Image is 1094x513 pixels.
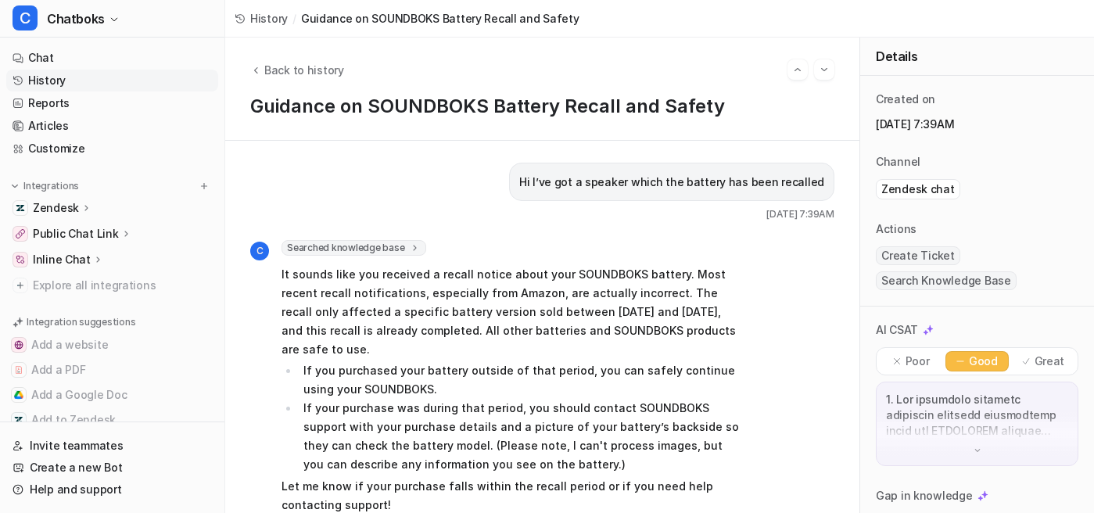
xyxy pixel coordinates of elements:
span: C [250,242,269,260]
p: Channel [876,154,920,170]
span: / [292,10,296,27]
span: Chatboks [47,8,105,30]
p: Actions [876,221,916,237]
p: Hi I’ve got a speaker which the battery has been recalled [519,173,824,192]
p: Poor [906,353,930,369]
a: Create a new Bot [6,457,218,479]
button: Add a Google DocAdd a Google Doc [6,382,218,407]
button: Go to previous session [787,59,808,80]
p: Gap in knowledge [876,488,973,504]
a: Help and support [6,479,218,500]
span: Search Knowledge Base [876,271,1017,290]
span: Back to history [264,62,344,78]
button: Add a PDFAdd a PDF [6,357,218,382]
li: If you purchased your battery outside of that period, you can safely continue using your SOUNDBOKS. [299,361,739,399]
a: History [6,70,218,91]
li: If your purchase was during that period, you should contact SOUNDBOKS support with your purchase ... [299,399,739,474]
img: down-arrow [972,445,983,456]
p: Zendesk chat [881,181,955,197]
button: Back to history [250,62,344,78]
img: Previous session [792,63,803,77]
p: AI CSAT [876,322,918,338]
img: explore all integrations [13,278,28,293]
img: Public Chat Link [16,229,25,239]
span: C [13,5,38,30]
img: Zendesk [16,203,25,213]
button: Add to ZendeskAdd to Zendesk [6,407,218,432]
img: Add a website [14,340,23,350]
span: Guidance on SOUNDBOKS Battery Recall and Safety [301,10,579,27]
img: Inline Chat [16,255,25,264]
a: History [235,10,288,27]
p: 1. Lor ipsumdolo sitametc adipiscin elitsedd eiusmodtemp incid utl ETDOLOREM aliquae admini, veni... [886,392,1068,439]
a: Articles [6,115,218,137]
a: Invite teammates [6,435,218,457]
a: Chat [6,47,218,69]
button: Go to next session [814,59,834,80]
p: Integrations [23,180,79,192]
p: Public Chat Link [33,226,119,242]
img: expand menu [9,181,20,192]
p: Good [969,353,998,369]
span: Create Ticket [876,246,960,265]
img: Add a PDF [14,365,23,375]
p: Zendesk [33,200,79,216]
img: Next session [819,63,830,77]
p: It sounds like you received a recall notice about your SOUNDBOKS battery. Most recent recall noti... [282,265,739,359]
img: Add a Google Doc [14,390,23,400]
button: Integrations [6,178,84,194]
a: Customize [6,138,218,160]
p: Great [1035,353,1065,369]
h1: Guidance on SOUNDBOKS Battery Recall and Safety [250,95,834,118]
p: Integration suggestions [27,315,135,329]
a: Explore all integrations [6,274,218,296]
span: [DATE] 7:39AM [766,207,834,221]
p: [DATE] 7:39AM [876,117,1078,132]
button: Add a websiteAdd a website [6,332,218,357]
div: Details [860,38,1094,76]
span: Explore all integrations [33,273,212,298]
a: Reports [6,92,218,114]
p: Created on [876,91,935,107]
span: History [250,10,288,27]
img: menu_add.svg [199,181,210,192]
span: Searched knowledge base [282,240,426,256]
p: Inline Chat [33,252,91,267]
img: Add to Zendesk [14,415,23,425]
